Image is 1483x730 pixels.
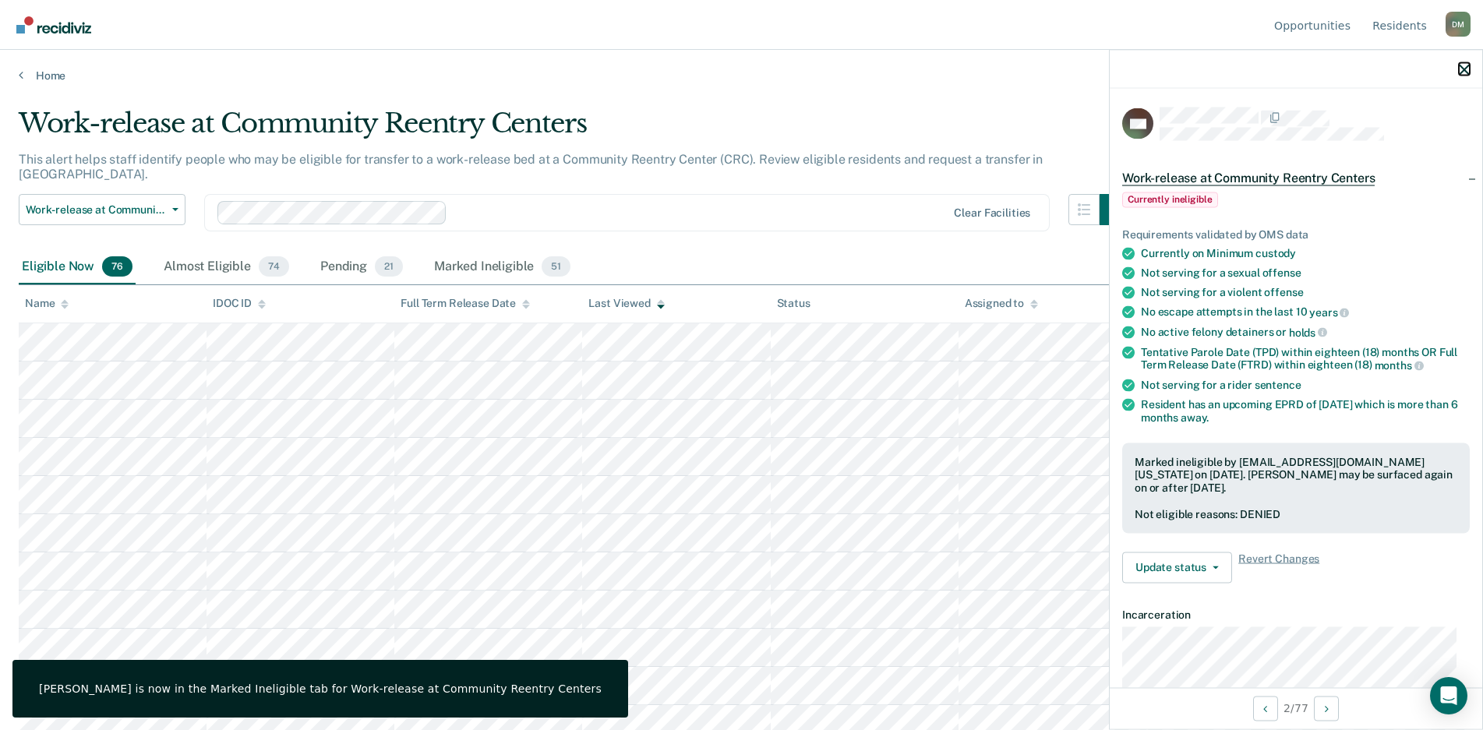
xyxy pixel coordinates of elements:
span: away. [1181,411,1209,423]
div: Requirements validated by OMS data [1122,227,1470,241]
span: Work-release at Community Reentry Centers [26,203,166,217]
span: offense [1264,286,1303,298]
div: No escape attempts in the last 10 [1141,305,1470,319]
span: 74 [259,256,289,277]
span: Revert Changes [1238,552,1319,583]
button: Update status [1122,552,1232,583]
span: offense [1262,266,1301,279]
button: Previous Opportunity [1253,696,1278,721]
span: months [1375,359,1424,372]
div: Marked ineligible by [EMAIL_ADDRESS][DOMAIN_NAME][US_STATE] on [DATE]. [PERSON_NAME] may be surfa... [1135,455,1457,494]
span: 76 [102,256,132,277]
div: [PERSON_NAME] is now in the Marked Ineligible tab for Work-release at Community Reentry Centers [39,682,602,696]
div: Work-release at Community Reentry CentersCurrently ineligible [1110,153,1482,221]
p: This alert helps staff identify people who may be eligible for transfer to a work-release bed at ... [19,152,1043,182]
div: Work-release at Community Reentry Centers [19,108,1131,152]
span: 21 [375,256,403,277]
div: Full Term Release Date [401,297,530,310]
div: Open Intercom Messenger [1430,677,1467,714]
div: Assigned to [965,297,1038,310]
div: Resident has an upcoming EPRD of [DATE] which is more than 6 months [1141,397,1470,424]
div: IDOC ID [213,297,266,310]
div: Not eligible reasons: DENIED [1135,507,1457,520]
span: Currently ineligible [1122,192,1218,207]
div: Eligible Now [19,250,136,284]
div: 2 / 77 [1110,687,1482,728]
div: Clear facilities [954,206,1030,220]
span: years [1309,306,1349,319]
div: Currently on Minimum [1141,247,1470,260]
button: Profile dropdown button [1446,12,1471,37]
span: 51 [542,256,570,277]
div: Last Viewed [588,297,664,310]
button: Next Opportunity [1314,696,1339,721]
a: Home [19,69,1464,83]
div: Pending [317,250,406,284]
img: Recidiviz [16,16,91,34]
div: Almost Eligible [161,250,292,284]
span: custody [1255,247,1296,259]
span: holds [1289,326,1327,338]
span: sentence [1255,378,1301,390]
div: No active felony detainers or [1141,325,1470,339]
div: Status [777,297,810,310]
div: Not serving for a sexual [1141,266,1470,280]
div: D M [1446,12,1471,37]
div: Marked Ineligible [431,250,574,284]
div: Not serving for a rider [1141,378,1470,391]
dt: Incarceration [1122,608,1470,621]
span: Work-release at Community Reentry Centers [1122,170,1375,185]
div: Name [25,297,69,310]
div: Tentative Parole Date (TPD) within eighteen (18) months OR Full Term Release Date (FTRD) within e... [1141,345,1470,372]
div: Not serving for a violent [1141,286,1470,299]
